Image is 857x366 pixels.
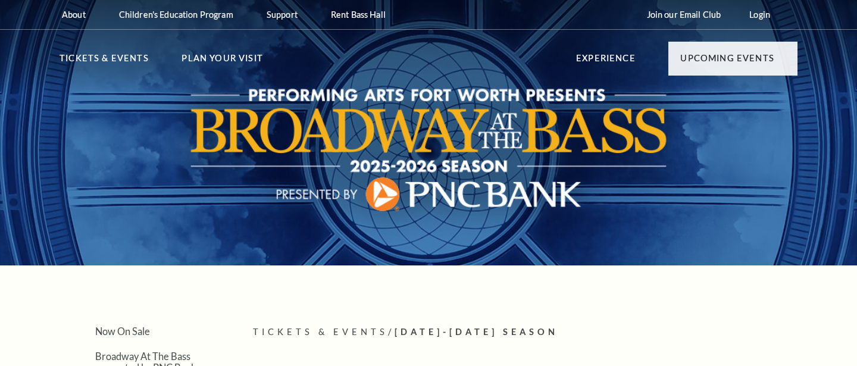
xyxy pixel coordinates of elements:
[331,10,386,20] p: Rent Bass Hall
[267,10,298,20] p: Support
[253,325,797,340] p: /
[182,51,263,73] p: Plan Your Visit
[119,10,233,20] p: Children's Education Program
[60,51,149,73] p: Tickets & Events
[253,327,388,337] span: Tickets & Events
[95,326,150,337] a: Now On Sale
[680,51,774,73] p: Upcoming Events
[62,10,86,20] p: About
[395,327,558,337] span: [DATE]-[DATE] Season
[576,51,636,73] p: Experience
